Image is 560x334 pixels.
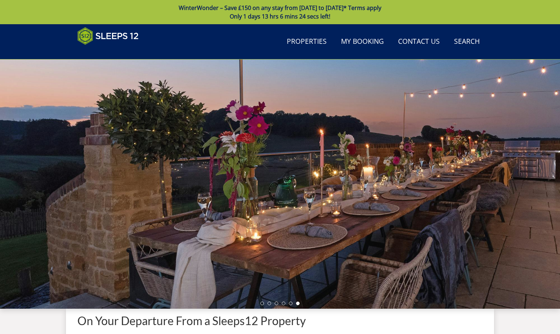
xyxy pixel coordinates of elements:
a: Contact Us [395,34,443,50]
iframe: LiveChat chat widget [460,312,560,334]
a: Properties [284,34,330,50]
img: Sleeps 12 [77,27,139,45]
a: My Booking [338,34,387,50]
iframe: Customer reviews powered by Trustpilot [74,49,149,55]
span: Only 1 days 13 hrs 6 mins 24 secs left! [230,12,330,20]
h1: On Your Departure From a Sleeps12 Property [77,314,483,327]
a: Search [451,34,483,50]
